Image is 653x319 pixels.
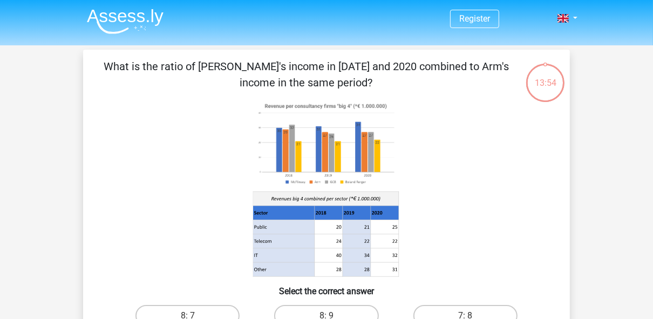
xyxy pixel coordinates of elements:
h6: Select the correct answer [100,277,553,296]
div: 13:54 [525,63,566,90]
img: Assessly [87,9,164,34]
a: Register [459,13,490,24]
p: What is the ratio of [PERSON_NAME]'s income in [DATE] and 2020 combined to Arm's income in the sa... [100,58,512,91]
